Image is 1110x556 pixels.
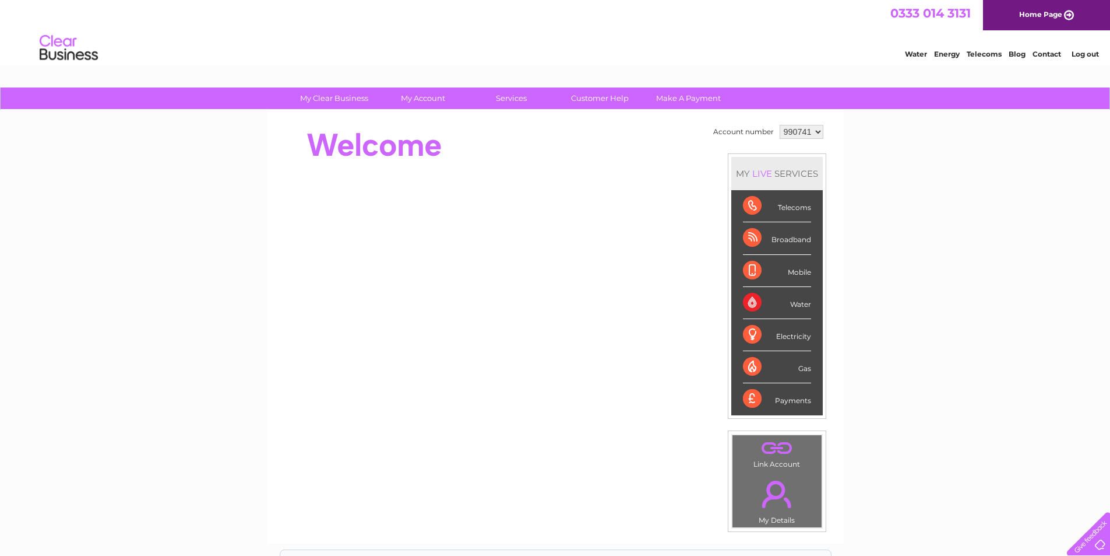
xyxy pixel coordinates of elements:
a: Log out [1072,50,1099,58]
div: Water [743,287,811,319]
div: Gas [743,351,811,383]
img: logo.png [39,30,98,66]
a: Blog [1009,50,1026,58]
div: Clear Business is a trading name of Verastar Limited (registered in [GEOGRAPHIC_DATA] No. 3667643... [280,6,831,57]
div: MY SERVICES [731,157,823,190]
a: Contact [1033,50,1061,58]
td: Link Account [732,435,822,471]
a: My Clear Business [286,88,382,109]
a: 0333 014 3131 [890,6,971,20]
a: Water [905,50,927,58]
a: Telecoms [967,50,1002,58]
a: Make A Payment [640,88,737,109]
td: Account number [710,122,777,142]
div: Mobile [743,255,811,287]
a: . [735,438,819,459]
a: Customer Help [552,88,648,109]
td: My Details [732,471,822,528]
a: . [735,474,819,515]
a: Energy [934,50,960,58]
a: Services [463,88,559,109]
div: Telecoms [743,190,811,222]
div: Broadband [743,222,811,254]
div: LIVE [750,168,774,179]
div: Electricity [743,319,811,351]
div: Payments [743,383,811,415]
a: My Account [375,88,471,109]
